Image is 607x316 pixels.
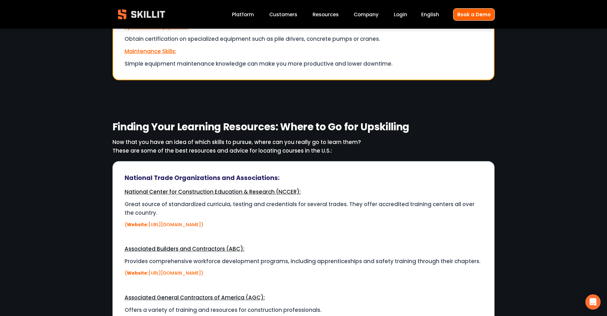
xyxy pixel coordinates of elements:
div: Open Intercom Messenger [585,294,601,310]
p: Now that you have an idea of which skills to pursue, where can you really go to learn them? These... [112,138,495,155]
strong: National Trade Organizations and Associations: [125,173,279,184]
span: Simple equipment maintenance knowledge can make you more productive and lower downtime. [125,60,393,68]
span: National Center for Construction Education & Research (NCCER): [125,188,301,196]
span: Specialized Equipment: [125,23,189,31]
strong: Website: [127,269,148,277]
span: Associated Builders and Contractors (ABC): [125,245,244,253]
strong: Finding Your Learning Resources: Where to Go for Upskilling [112,119,409,136]
img: Skillit [112,5,170,24]
span: Resources [313,11,339,18]
span: Great source of standardized curricula, testing and credentials for several trades. They offer ac... [125,200,476,217]
a: Book a Demo [453,8,495,21]
span: Maintenance Skills: [125,47,176,55]
span: Offers a variety of training and resources for construction professionals. [125,306,322,314]
span: Provides comprehensive workforce development programs, including apprenticeships and safety train... [125,257,481,265]
a: folder dropdown [313,10,339,19]
a: Company [354,10,379,19]
span: English [421,11,439,18]
p: ( [URL][DOMAIN_NAME]) [125,269,483,277]
a: Customers [269,10,297,19]
a: Platform [232,10,254,19]
span: ( [URL][DOMAIN_NAME]) [125,221,203,228]
span: Obtain certification on specialized equipment such as pile drivers, concrete pumps or cranes. [125,35,380,43]
strong: Website: [127,221,148,229]
span: Associated General Contractors of America (AGC): [125,294,265,301]
a: Login [394,10,407,19]
div: language picker [421,10,439,19]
